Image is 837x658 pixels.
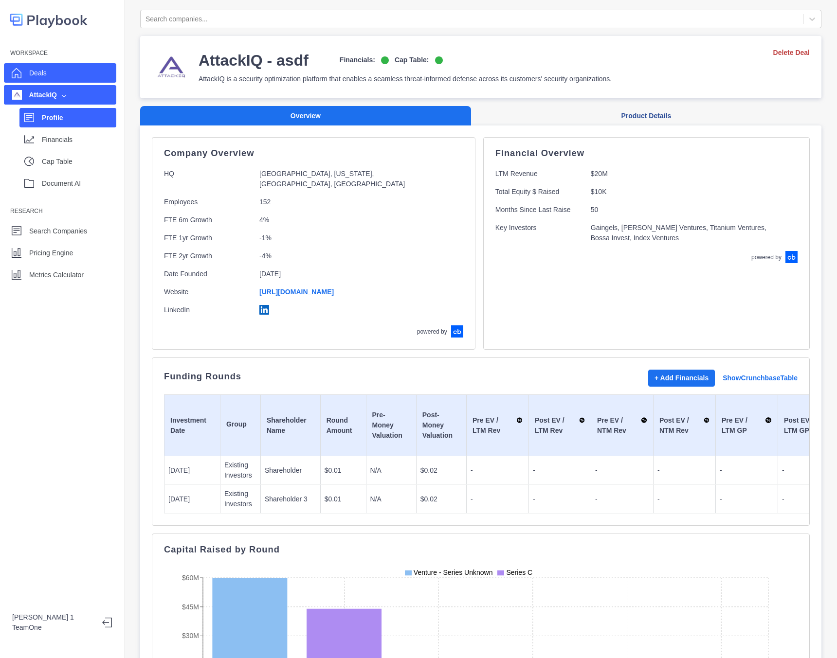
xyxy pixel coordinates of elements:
p: - [471,494,525,504]
img: crunchbase-logo [451,325,463,338]
p: HQ [164,169,252,189]
p: Date Founded [164,269,252,279]
p: Company Overview [164,149,463,157]
p: Total Equity $ Raised [495,187,583,197]
div: Post-Money Valuation [422,410,460,441]
tspan: $30M [182,632,199,640]
a: [URL][DOMAIN_NAME] [259,288,334,296]
p: - [657,494,711,504]
h3: AttackIQ - asdf [199,51,309,70]
p: Search Companies [29,226,87,236]
div: Pre-Money Valuation [372,410,410,441]
img: crunchbase-logo [785,251,798,263]
img: logo-colored [10,10,88,30]
p: - [533,465,587,476]
p: Pricing Engine [29,248,73,258]
p: - [782,494,836,504]
p: - [720,494,774,504]
p: 50 [591,205,772,215]
div: Post EV / LTM GP [784,415,834,436]
button: Product Details [471,106,821,126]
img: Sort [579,415,585,425]
p: N/A [370,494,412,504]
p: AttackIQ is a security optimization platform that enables a seamless threat-informed defense acro... [199,74,612,84]
p: powered by [751,253,782,262]
p: $0.02 [420,494,462,504]
p: N/A [370,465,412,476]
p: -4% [259,251,439,261]
p: Shareholder 3 [265,494,316,504]
p: Deals [29,68,47,78]
p: [DATE] [168,465,216,476]
p: $20M [591,169,772,179]
p: Capital Raised by Round [164,546,798,553]
p: - [657,465,711,476]
img: on-logo [435,56,443,64]
p: Months Since Last Raise [495,205,583,215]
a: Show Crunchbase Table [723,373,798,383]
p: 4% [259,215,439,225]
img: linkedin-logo [259,305,269,315]
tspan: $60M [182,574,199,582]
button: Overview [140,106,471,126]
p: Funding Rounds [164,373,241,380]
div: Investment Date [170,415,214,436]
p: 152 [259,197,439,207]
p: Financial Overview [495,149,798,157]
p: powered by [417,327,447,336]
button: + Add Financials [648,370,715,387]
p: $0.02 [420,465,462,476]
p: - [720,465,774,476]
div: Post EV / LTM Rev [535,415,585,436]
p: Website [164,287,252,297]
p: FTE 6m Growth [164,215,252,225]
p: Shareholder [265,465,316,476]
div: Pre EV / LTM GP [722,415,772,436]
span: Series C [506,569,532,576]
p: -1% [259,233,439,243]
p: - [533,494,587,504]
p: $0.01 [325,494,362,504]
div: Shareholder Name [267,415,314,436]
p: [DATE] [168,494,216,504]
p: [PERSON_NAME] 1 [12,612,94,622]
p: $10K [591,187,772,197]
p: Document AI [42,178,116,189]
p: [GEOGRAPHIC_DATA], [US_STATE], [GEOGRAPHIC_DATA], [GEOGRAPHIC_DATA] [259,169,439,189]
p: [DATE] [259,269,439,279]
p: Profile [42,113,116,123]
p: TeamOne [12,622,94,633]
p: $0.01 [325,465,362,476]
div: AttackIQ [12,90,57,100]
p: Financials: [340,55,375,65]
p: Gaingels, [PERSON_NAME] Ventures, Titanium Ventures, Bossa Invest, Index Ventures [591,223,772,243]
p: Financials [42,135,116,145]
img: Sort [704,415,710,425]
span: Venture - Series Unknown [414,569,493,576]
a: Delete Deal [773,48,810,58]
p: Cap Table: [395,55,429,65]
img: on-logo [381,56,389,64]
img: Sort [765,415,772,425]
img: Sort [641,415,647,425]
img: company image [12,90,22,100]
p: - [595,494,649,504]
p: Metrics Calculator [29,270,84,280]
img: company-logo [152,48,191,87]
div: Group [226,419,255,432]
p: LTM Revenue [495,169,583,179]
p: Cap Table [42,157,116,167]
p: - [595,465,649,476]
p: Existing Investors [224,489,256,509]
p: - [782,465,836,476]
div: Pre EV / LTM Rev [473,415,523,436]
div: Pre EV / NTM Rev [597,415,647,436]
p: LinkedIn [164,305,252,318]
div: Post EV / NTM Rev [659,415,710,436]
p: Employees [164,197,252,207]
p: Existing Investors [224,460,256,480]
p: FTE 2yr Growth [164,251,252,261]
img: Sort [516,415,523,425]
p: - [471,465,525,476]
tspan: $45M [182,603,199,611]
